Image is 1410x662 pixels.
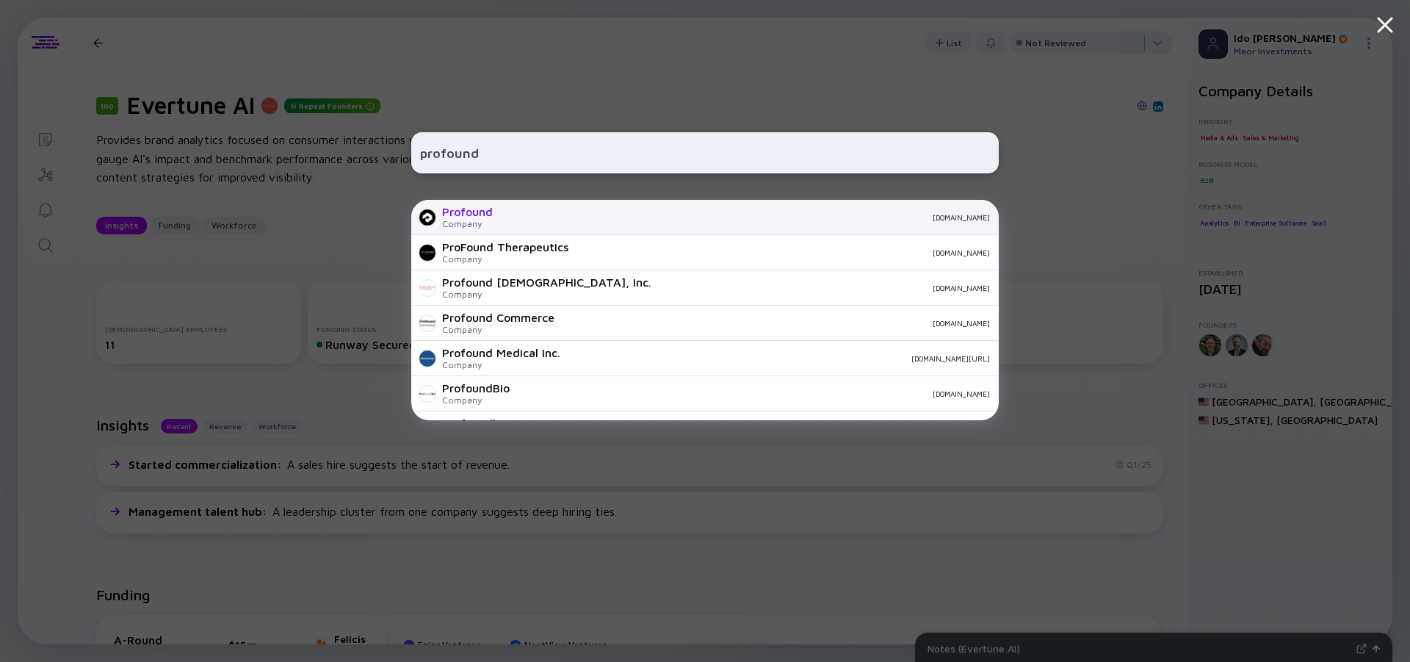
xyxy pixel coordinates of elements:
[572,354,990,363] div: [DOMAIN_NAME][URL]
[442,359,560,370] div: Company
[442,417,576,430] div: Profoundly & NearGroup
[442,395,510,406] div: Company
[580,248,990,257] div: [DOMAIN_NAME]
[442,324,554,335] div: Company
[663,284,990,292] div: [DOMAIN_NAME]
[566,319,990,328] div: [DOMAIN_NAME]
[442,253,568,265] div: Company
[505,213,990,222] div: [DOMAIN_NAME]
[442,276,651,289] div: Profound [DEMOGRAPHIC_DATA], Inc.
[521,389,990,398] div: [DOMAIN_NAME]
[442,218,493,229] div: Company
[442,205,493,218] div: Profound
[442,289,651,300] div: Company
[442,311,554,324] div: Profound Commerce
[420,140,990,166] input: Search Company or Investor...
[442,346,560,359] div: Profound Medical Inc.
[442,381,510,395] div: ProfoundBio
[442,240,568,253] div: ProFound Therapeutics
